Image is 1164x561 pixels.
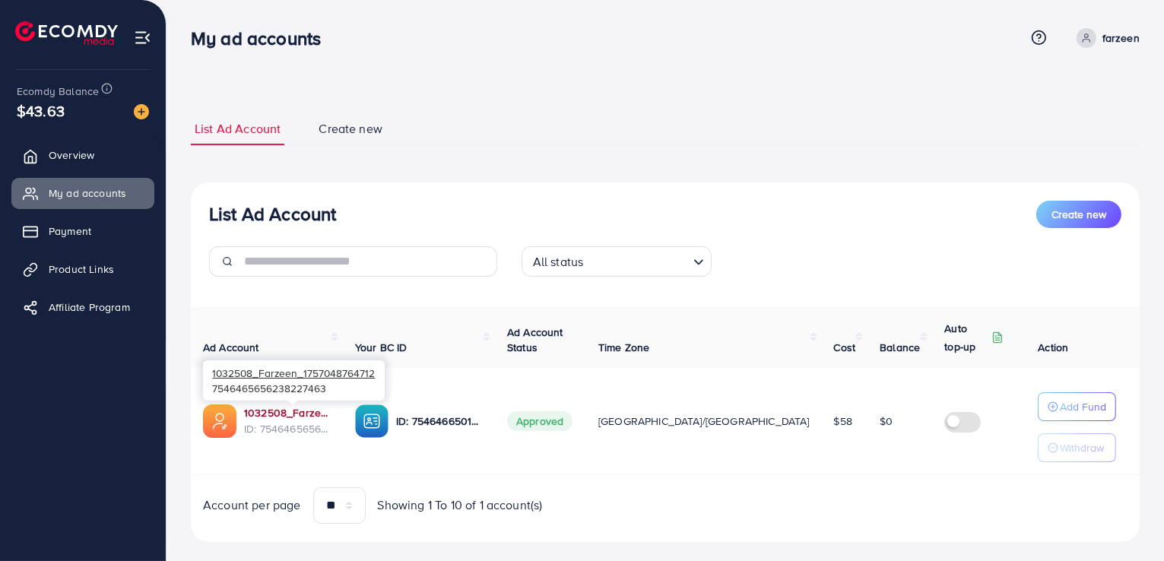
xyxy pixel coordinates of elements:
button: Add Fund [1038,392,1116,421]
button: Withdraw [1038,433,1116,462]
p: Add Fund [1060,398,1106,416]
a: Product Links [11,254,154,284]
span: Showing 1 To 10 of 1 account(s) [378,496,543,514]
input: Search for option [588,248,687,273]
h3: List Ad Account [209,203,336,225]
span: Approved [507,411,572,431]
a: Overview [11,140,154,170]
span: My ad accounts [49,185,126,201]
span: ID: 7546465656238227463 [244,421,331,436]
span: List Ad Account [195,120,281,138]
div: Search for option [522,246,712,277]
a: Affiliate Program [11,292,154,322]
span: Balance [880,340,920,355]
span: 1032508_Farzeen_1757048764712 [212,366,375,380]
span: Account per page [203,496,301,514]
span: Create new [319,120,382,138]
iframe: Chat [1099,493,1153,550]
span: All status [530,251,587,273]
span: Ad Account Status [507,325,563,355]
span: [GEOGRAPHIC_DATA]/[GEOGRAPHIC_DATA] [598,414,810,429]
p: ID: 7546466501210669072 [396,412,483,430]
span: Create new [1051,207,1106,222]
span: $58 [834,414,852,429]
img: image [134,104,149,119]
div: 7546465656238227463 [203,360,385,401]
span: $43.63 [17,100,65,122]
span: Product Links [49,261,114,277]
span: Action [1038,340,1068,355]
span: Affiliate Program [49,300,130,315]
img: menu [134,29,151,46]
p: farzeen [1102,29,1140,47]
span: Overview [49,147,94,163]
span: Ad Account [203,340,259,355]
span: Payment [49,223,91,239]
a: Payment [11,216,154,246]
button: Create new [1036,201,1121,228]
span: Time Zone [598,340,649,355]
span: Cost [834,340,856,355]
a: 1032508_Farzeen_1757048764712 [244,405,331,420]
span: $0 [880,414,893,429]
p: Withdraw [1060,439,1104,457]
a: My ad accounts [11,178,154,208]
h3: My ad accounts [191,27,333,49]
span: Ecomdy Balance [17,84,99,99]
img: ic-ba-acc.ded83a64.svg [355,404,389,438]
span: Your BC ID [355,340,408,355]
img: logo [15,21,118,45]
a: farzeen [1070,28,1140,48]
p: Auto top-up [944,319,988,356]
img: ic-ads-acc.e4c84228.svg [203,404,236,438]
